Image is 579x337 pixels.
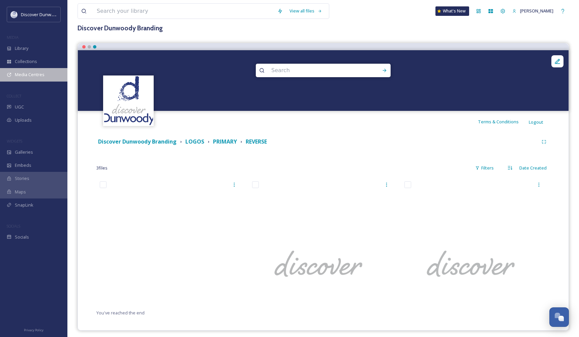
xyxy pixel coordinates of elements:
span: WIDGETS [7,139,22,144]
span: SnapLink [15,202,33,208]
span: Socials [15,234,29,240]
span: Discover Dunwoody [21,11,61,18]
span: You've reached the end [96,310,145,316]
input: Search [268,63,360,78]
span: 3 file s [96,165,108,171]
a: What's New [435,6,469,16]
span: Stories [15,175,29,182]
span: COLLECT [7,93,21,98]
span: Maps [15,189,26,195]
span: Galleries [15,149,33,155]
span: Privacy Policy [24,328,43,332]
span: Logout [529,119,543,125]
span: [PERSON_NAME] [520,8,553,14]
span: Collections [15,58,37,65]
strong: PRIMARY [213,138,237,145]
img: Discover Dunwoody Logos (7).png [249,178,394,305]
a: Privacy Policy [24,326,43,334]
img: 696246f7-25b9-4a35-beec-0db6f57a4831.png [104,76,153,125]
span: UGC [15,104,24,110]
strong: LOGOS [185,138,204,145]
div: Date Created [516,161,550,175]
span: Terms & Conditions [478,119,519,125]
div: Filters [472,161,497,175]
a: View all files [286,4,326,18]
img: Discover Dunwoody Logos (6).png [401,178,547,305]
img: Discover Dunwoody Logos (5).png [96,178,242,305]
span: Embeds [15,162,31,168]
span: Library [15,45,28,52]
button: Open Chat [549,307,569,327]
span: Uploads [15,117,32,123]
strong: REVERSE [246,138,267,145]
span: Media Centres [15,71,44,78]
a: Terms & Conditions [478,118,529,126]
a: [PERSON_NAME] [509,4,557,18]
strong: Discover Dunwoody Branding [98,138,177,145]
h3: Discover Dunwoody Branding [78,23,569,33]
span: MEDIA [7,35,19,40]
img: 696246f7-25b9-4a35-beec-0db6f57a4831.png [11,11,18,18]
input: Search your library [93,4,274,19]
span: SOCIALS [7,223,20,228]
